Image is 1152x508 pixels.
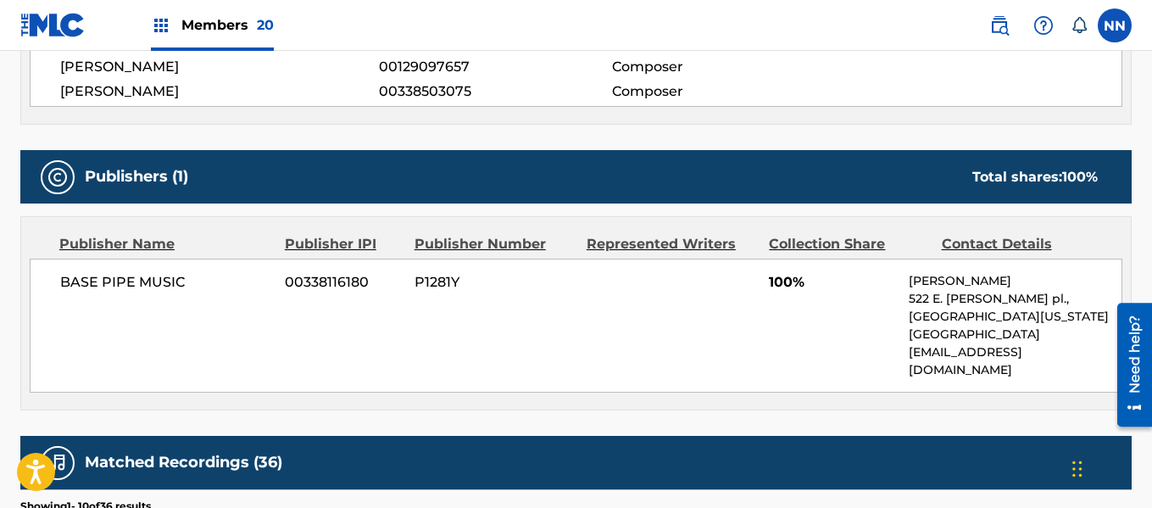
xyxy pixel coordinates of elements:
[612,81,824,102] span: Composer
[909,326,1121,343] p: [GEOGRAPHIC_DATA]
[909,308,1121,326] p: [GEOGRAPHIC_DATA][US_STATE]
[1072,444,1082,494] div: Drag
[379,81,612,102] span: 00338503075
[989,15,1010,36] img: search
[587,234,757,254] div: Represented Writers
[285,234,402,254] div: Publisher IPI
[85,453,282,472] h5: Matched Recordings (36)
[60,81,379,102] span: [PERSON_NAME]
[60,57,379,77] span: [PERSON_NAME]
[285,272,402,293] span: 00338116180
[59,234,272,254] div: Publisher Name
[972,167,1098,187] div: Total shares:
[769,234,928,254] div: Collection Share
[47,453,68,473] img: Matched Recordings
[1098,8,1132,42] div: User Menu
[1071,17,1088,34] div: Notifications
[942,234,1101,254] div: Contact Details
[769,272,896,293] span: 100%
[181,15,274,35] span: Members
[909,272,1121,290] p: [PERSON_NAME]
[379,57,612,77] span: 00129097657
[20,13,86,37] img: MLC Logo
[909,343,1121,379] p: [EMAIL_ADDRESS][DOMAIN_NAME]
[415,234,574,254] div: Publisher Number
[151,15,171,36] img: Top Rightsholders
[1062,169,1098,185] span: 100 %
[1033,15,1054,36] img: help
[257,17,274,33] span: 20
[415,272,574,293] span: P1281Y
[85,167,188,187] h5: Publishers (1)
[982,8,1016,42] a: Public Search
[1105,297,1152,433] iframe: Resource Center
[612,57,824,77] span: Composer
[909,290,1121,308] p: 522 E. [PERSON_NAME] pl.,
[47,167,68,187] img: Publishers
[1027,8,1060,42] div: Help
[1067,427,1152,508] iframe: Chat Widget
[60,272,272,293] span: BASE PIPE MUSIC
